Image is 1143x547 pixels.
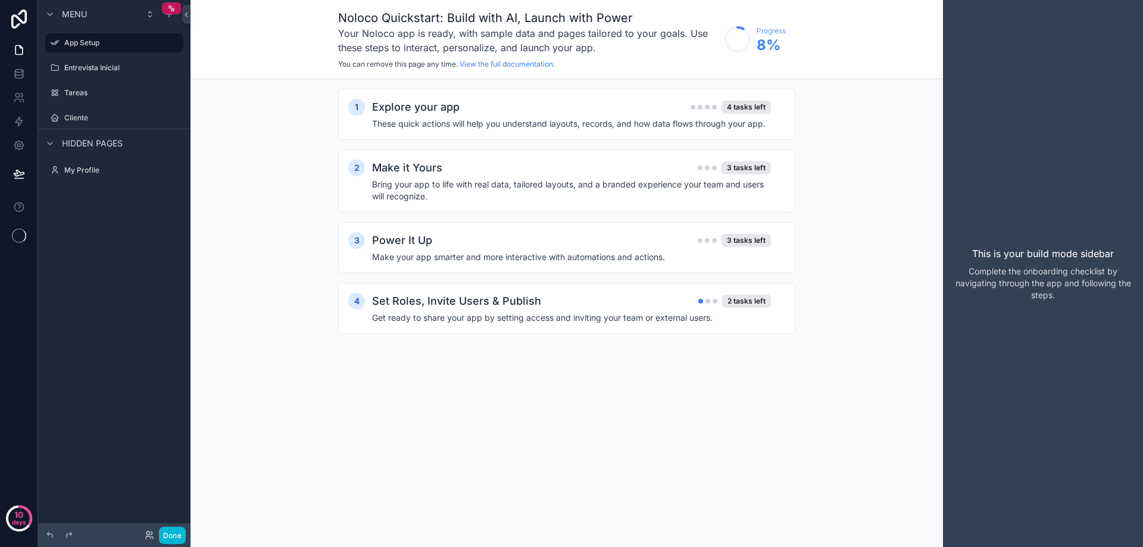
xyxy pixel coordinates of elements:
[62,8,87,20] span: Menu
[338,10,719,26] h1: Noloco Quickstart: Build with AI, Launch with Power
[972,246,1114,261] p: This is your build mode sidebar
[62,137,123,149] span: Hidden pages
[64,88,181,98] label: Tareas
[64,38,176,48] label: App Setup
[45,33,183,52] a: App Setup
[338,60,458,68] span: You can remove this page any time.
[64,113,181,123] label: Cliente
[64,63,181,73] label: Entrevista Inicial
[12,514,26,530] p: days
[952,265,1133,301] p: Complete the onboarding checklist by navigating through the app and following the steps.
[64,165,181,175] label: My Profile
[159,527,186,544] button: Done
[45,161,183,180] a: My Profile
[45,108,183,127] a: Cliente
[757,26,786,36] span: Progress
[14,509,23,521] p: 10
[45,83,183,102] a: Tareas
[757,36,786,55] span: 8 %
[460,60,555,68] a: View the full documentation.
[338,26,719,55] h3: Your Noloco app is ready, with sample data and pages tailored to your goals. Use these steps to i...
[45,58,183,77] a: Entrevista Inicial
